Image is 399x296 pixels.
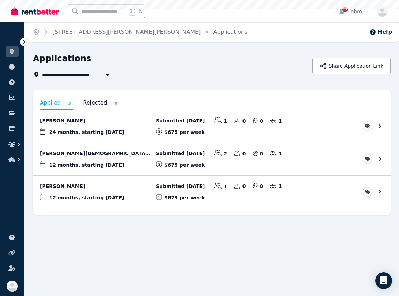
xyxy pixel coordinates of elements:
h1: Applications [33,53,91,64]
span: 3 [66,101,73,106]
a: Rejected [83,97,119,109]
a: View application: Jahidul Islam and Farjana Akter [33,143,391,175]
span: 11 [342,7,348,12]
a: View application: Mustaf Bekteshi [33,176,391,208]
div: Open Intercom Messenger [375,272,392,289]
button: Share Application Link [312,58,391,74]
a: [STREET_ADDRESS][PERSON_NAME][PERSON_NAME] [52,29,201,35]
a: Applications [213,29,247,35]
button: Help [369,28,392,36]
img: RentBetter [11,6,59,16]
div: Inbox [338,8,363,15]
nav: Breadcrumb [24,22,256,42]
span: 0 [113,101,119,106]
a: Applied [40,97,73,110]
a: View application: Krutarth Mistry [33,110,391,143]
span: k [139,8,142,14]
